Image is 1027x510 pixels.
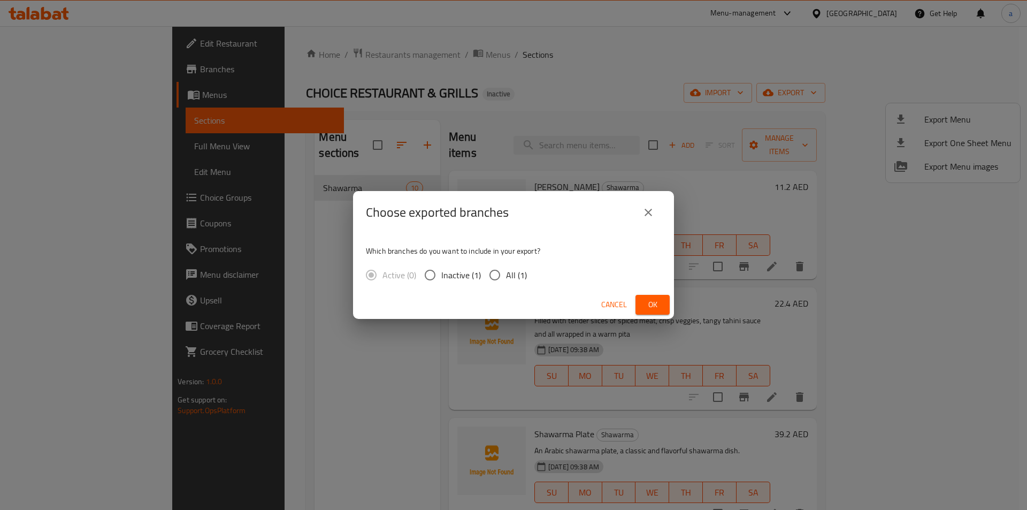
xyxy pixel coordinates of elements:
p: Which branches do you want to include in your export? [366,246,661,256]
button: Cancel [597,295,631,315]
span: Ok [644,298,661,311]
h2: Choose exported branches [366,204,509,221]
span: Inactive (1) [441,269,481,281]
button: Ok [635,295,670,315]
span: All (1) [506,269,527,281]
span: Cancel [601,298,627,311]
span: Active (0) [382,269,416,281]
button: close [635,200,661,225]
